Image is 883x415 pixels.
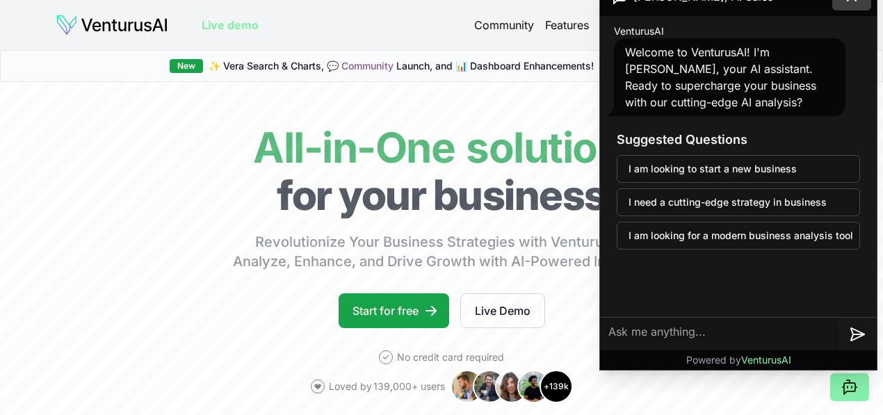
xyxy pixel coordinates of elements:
a: Live Demo [460,293,545,328]
a: Features [545,17,589,33]
a: Community [474,17,534,33]
span: VenturusAI [741,354,791,366]
button: I am looking for a modern business analysis tool [617,222,860,250]
img: Avatar 3 [495,370,528,403]
img: Avatar 2 [473,370,506,403]
span: ✨ Vera Search & Charts, 💬 Launch, and 📊 Dashboard Enhancements! [209,59,594,73]
button: I need a cutting-edge strategy in business [617,188,860,216]
img: logo [56,14,168,36]
span: VenturusAI [614,24,664,38]
img: Avatar 1 [451,370,484,403]
p: Powered by [686,353,791,367]
span: Welcome to VenturusAI! I'm [PERSON_NAME], your AI assistant. Ready to supercharge your business w... [625,45,816,109]
button: I am looking to start a new business [617,155,860,183]
img: Avatar 4 [517,370,551,403]
a: Live demo [202,17,259,33]
div: New [170,59,203,73]
a: Start for free [339,293,449,328]
a: Community [341,60,394,72]
h3: Suggested Questions [617,130,860,149]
